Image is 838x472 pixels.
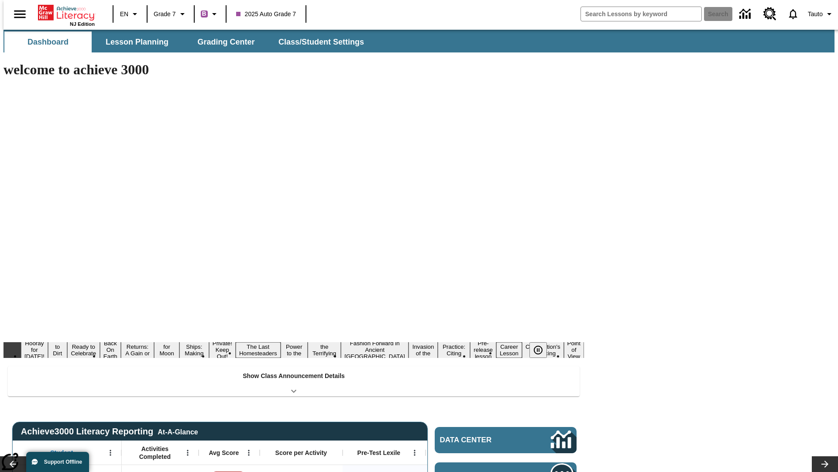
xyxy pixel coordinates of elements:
[70,21,95,27] span: NJ Edition
[341,339,409,361] button: Slide 12 Fashion Forward in Ancient Rome
[734,2,758,26] a: Data Center
[812,456,838,472] button: Lesson carousel, Next
[26,452,89,472] button: Support Offline
[808,10,823,19] span: Tauto
[50,449,73,457] span: Student
[48,336,67,364] button: Slide 2 Born to Dirt Bike
[275,449,327,457] span: Score per Activity
[409,336,438,364] button: Slide 13 The Invasion of the Free CD
[438,336,470,364] button: Slide 14 Mixed Practice: Citing Evidence
[182,31,270,52] button: Grading Center
[116,6,144,22] button: Language: EN, Select a language
[435,427,577,453] a: Data Center
[357,449,401,457] span: Pre-Test Lexile
[121,336,155,364] button: Slide 5 Free Returns: A Gain or a Drain?
[581,7,701,21] input: search field
[529,342,547,358] button: Pause
[21,339,48,361] button: Slide 1 Hooray for Constitution Day!
[38,3,95,27] div: Home
[529,342,556,358] div: Pause
[408,446,421,459] button: Open Menu
[242,446,255,459] button: Open Menu
[209,339,236,361] button: Slide 8 Private! Keep Out!
[67,336,100,364] button: Slide 3 Get Ready to Celebrate Juneteenth!
[564,339,584,361] button: Slide 18 Point of View
[93,31,181,52] button: Lesson Planning
[120,10,128,19] span: EN
[236,10,296,19] span: 2025 Auto Grade 7
[782,3,804,25] a: Notifications
[202,8,206,19] span: B
[7,1,33,27] button: Open side menu
[758,2,782,26] a: Resource Center, Will open in new tab
[3,7,127,15] body: Maximum 600 characters Press Escape to exit toolbar Press Alt + F10 to reach toolbar
[308,336,341,364] button: Slide 11 Attack of the Terrifying Tomatoes
[179,336,209,364] button: Slide 7 Cruise Ships: Making Waves
[181,446,194,459] button: Open Menu
[3,62,584,78] h1: welcome to achieve 3000
[440,436,522,444] span: Data Center
[150,6,191,22] button: Grade: Grade 7, Select a grade
[3,31,372,52] div: SubNavbar
[271,31,371,52] button: Class/Student Settings
[281,336,308,364] button: Slide 10 Solar Power to the People
[243,371,345,381] p: Show Class Announcement Details
[4,31,92,52] button: Dashboard
[154,10,176,19] span: Grade 7
[522,336,564,364] button: Slide 17 The Constitution's Balancing Act
[100,339,121,361] button: Slide 4 Back On Earth
[496,342,522,358] button: Slide 16 Career Lesson
[236,342,281,358] button: Slide 9 The Last Homesteaders
[8,366,580,396] div: Show Class Announcement Details
[126,445,184,461] span: Activities Completed
[804,6,838,22] button: Profile/Settings
[44,459,82,465] span: Support Offline
[154,336,179,364] button: Slide 6 Time for Moon Rules?
[3,30,835,52] div: SubNavbar
[104,446,117,459] button: Open Menu
[209,449,239,457] span: Avg Score
[38,4,95,21] a: Home
[158,427,198,436] div: At-A-Glance
[197,6,223,22] button: Boost Class color is purple. Change class color
[21,427,198,437] span: Achieve3000 Literacy Reporting
[470,339,496,361] button: Slide 15 Pre-release lesson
